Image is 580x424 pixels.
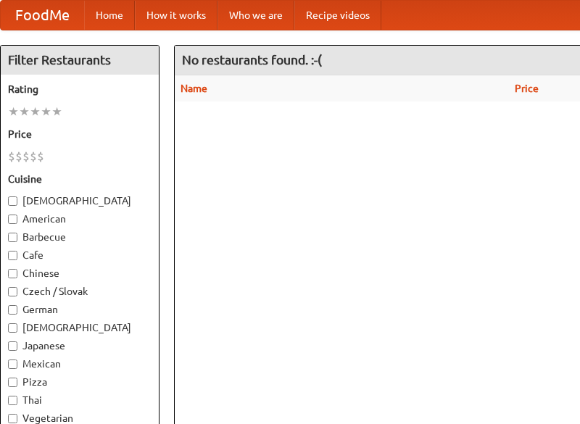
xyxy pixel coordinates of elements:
input: Cafe [8,251,17,260]
a: Price [515,83,539,94]
input: Japanese [8,341,17,351]
a: FoodMe [1,1,84,30]
a: Name [181,83,207,94]
input: [DEMOGRAPHIC_DATA] [8,196,17,206]
label: Barbecue [8,230,152,244]
li: ★ [19,104,30,120]
label: Japanese [8,338,152,353]
label: Czech / Slovak [8,284,152,299]
input: Czech / Slovak [8,287,17,296]
label: Cafe [8,248,152,262]
input: Mexican [8,359,17,369]
h5: Price [8,127,152,141]
h5: Rating [8,82,152,96]
label: German [8,302,152,317]
input: Pizza [8,378,17,387]
a: Who we are [217,1,294,30]
input: Chinese [8,269,17,278]
label: American [8,212,152,226]
h5: Cuisine [8,172,152,186]
a: Home [84,1,135,30]
li: $ [8,149,15,165]
h4: Filter Restaurants [1,46,159,75]
label: Mexican [8,357,152,371]
label: Thai [8,393,152,407]
a: Recipe videos [294,1,381,30]
label: Chinese [8,266,152,280]
input: Barbecue [8,233,17,242]
input: German [8,305,17,315]
label: Pizza [8,375,152,389]
li: ★ [51,104,62,120]
li: $ [22,149,30,165]
li: ★ [41,104,51,120]
label: [DEMOGRAPHIC_DATA] [8,194,152,208]
li: ★ [30,104,41,120]
input: Thai [8,396,17,405]
li: $ [37,149,44,165]
li: ★ [8,104,19,120]
input: Vegetarian [8,414,17,423]
li: $ [15,149,22,165]
input: [DEMOGRAPHIC_DATA] [8,323,17,333]
li: $ [30,149,37,165]
input: American [8,215,17,224]
a: How it works [135,1,217,30]
ng-pluralize: No restaurants found. :-( [182,53,322,67]
label: [DEMOGRAPHIC_DATA] [8,320,152,335]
